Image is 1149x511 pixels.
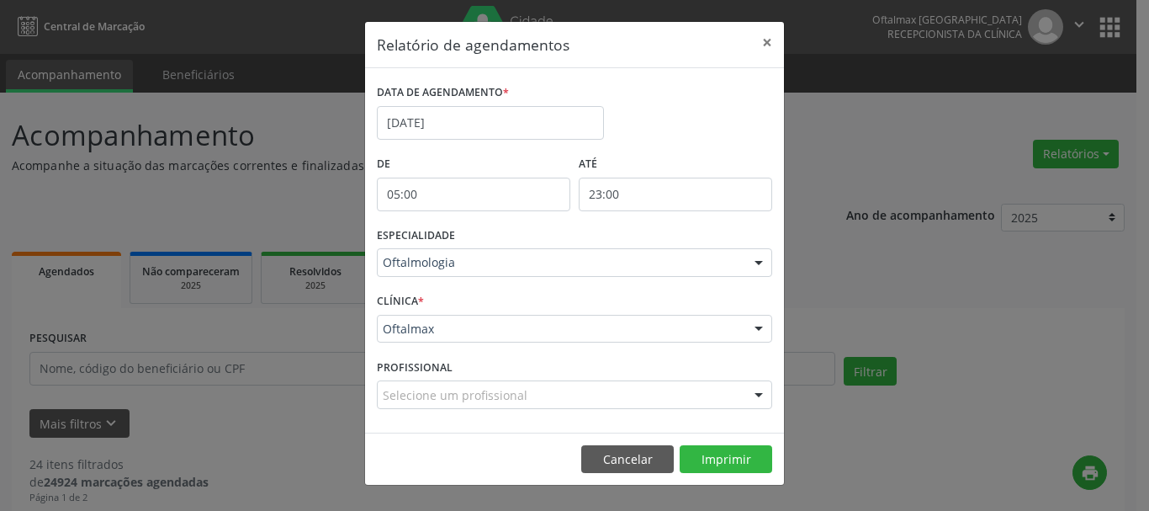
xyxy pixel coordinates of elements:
label: ATÉ [579,152,772,178]
label: PROFISSIONAL [377,354,453,381]
button: Imprimir [680,445,772,474]
input: Selecione o horário final [579,178,772,211]
button: Cancelar [581,445,674,474]
span: Selecione um profissional [383,386,527,404]
input: Selecione uma data ou intervalo [377,106,604,140]
label: DATA DE AGENDAMENTO [377,80,509,106]
h5: Relatório de agendamentos [377,34,569,56]
input: Selecione o horário inicial [377,178,570,211]
button: Close [750,22,784,63]
label: CLÍNICA [377,289,424,315]
span: Oftalmax [383,321,738,338]
label: ESPECIALIDADE [377,223,455,249]
label: De [377,152,570,178]
span: Oftalmologia [383,254,738,271]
